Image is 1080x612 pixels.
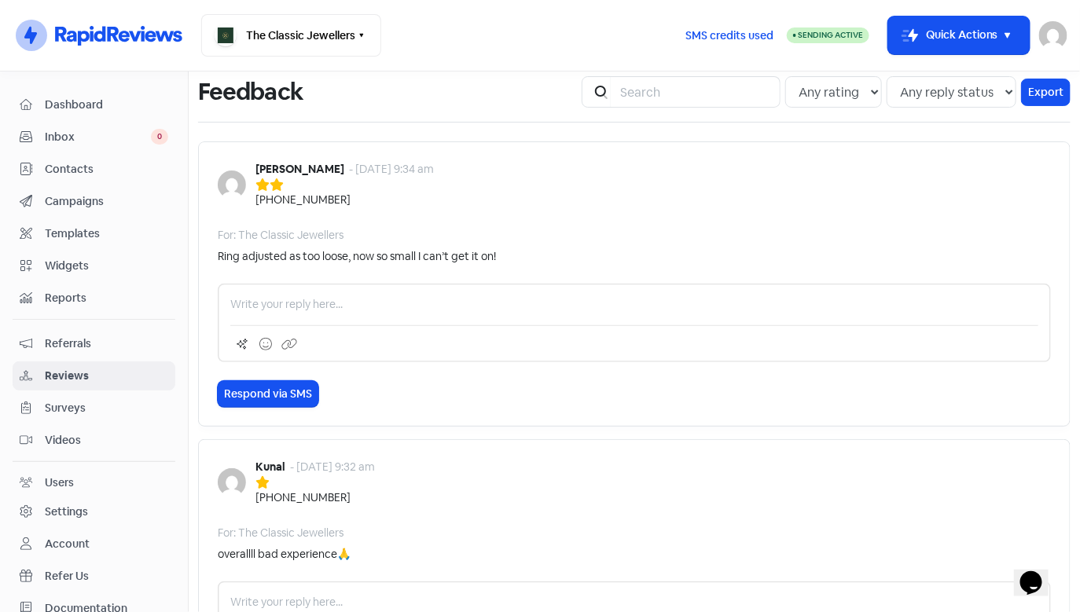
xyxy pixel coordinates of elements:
span: Referrals [45,335,168,352]
a: Sending Active [787,26,869,45]
span: Contacts [45,161,168,178]
span: Dashboard [45,97,168,113]
div: [PHONE_NUMBER] [255,192,351,208]
input: Search [611,76,781,108]
div: Account [45,536,90,552]
button: The Classic Jewellers [201,14,381,57]
a: Contacts [13,155,175,184]
a: Inbox 0 [13,123,175,152]
img: Image [218,170,246,199]
span: Surveys [45,400,168,416]
iframe: chat widget [1014,549,1064,596]
div: Users [45,475,74,491]
a: Surveys [13,394,175,423]
span: Reports [45,290,168,306]
span: Refer Us [45,568,168,585]
a: Reviews [13,361,175,390]
span: 0 [151,129,168,145]
div: - [DATE] 9:34 am [349,161,434,178]
a: SMS credits used [672,26,787,42]
a: Referrals [13,329,175,358]
span: Templates [45,225,168,242]
b: [PERSON_NAME] [255,162,344,176]
div: For: The Classic Jewellers [218,525,343,541]
a: Refer Us [13,562,175,591]
span: SMS credits used [685,27,773,44]
span: Reviews [45,368,168,384]
span: Widgets [45,258,168,274]
div: - [DATE] 9:32 am [290,459,375,475]
a: Settings [13,497,175,526]
button: Quick Actions [888,16,1030,54]
span: Inbox [45,129,151,145]
div: Settings [45,504,88,520]
a: Account [13,530,175,559]
button: Respond via SMS [218,381,318,407]
span: Sending Active [798,30,863,40]
a: Widgets [13,251,175,280]
a: Reports [13,284,175,313]
a: Videos [13,426,175,455]
b: Kunal [255,460,285,474]
span: Videos [45,432,168,449]
div: overallll bad experience🙏 [218,546,351,563]
a: Campaigns [13,187,175,216]
span: Campaigns [45,193,168,210]
a: Dashboard [13,90,175,119]
a: Templates [13,219,175,248]
div: [PHONE_NUMBER] [255,489,351,506]
div: Ring adjusted as too loose, now so small I can’t get it on! [218,248,496,265]
a: Export [1021,79,1071,106]
img: User [1039,21,1067,49]
a: Users [13,468,175,497]
img: Image [218,468,246,497]
div: For: The Classic Jewellers [218,227,343,244]
h1: Feedback [198,67,303,117]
